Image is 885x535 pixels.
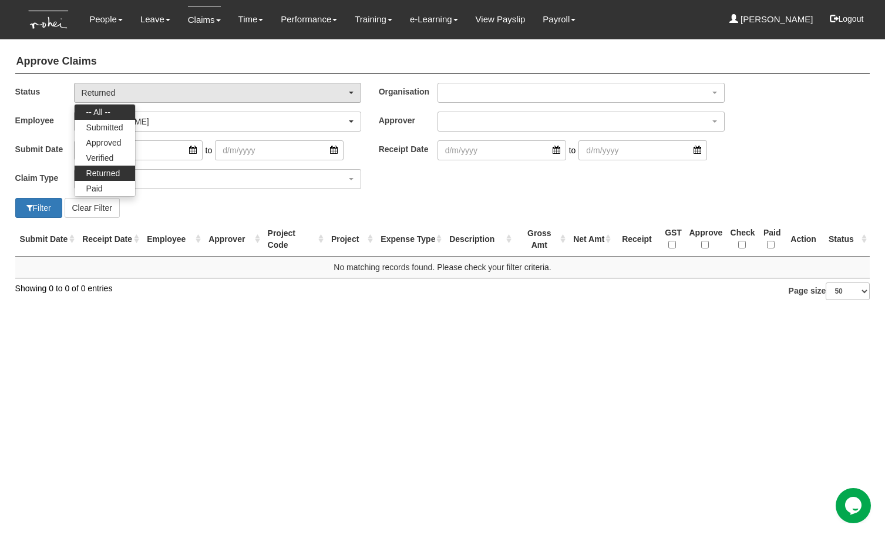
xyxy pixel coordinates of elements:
button: Returned [74,83,361,103]
th: Net Amt : activate to sort column ascending [568,222,614,257]
input: d/m/yyyy [578,140,707,160]
a: View Payslip [476,6,526,33]
th: Action [783,222,824,257]
label: Page size [789,282,870,300]
th: Check [726,222,759,257]
span: Verified [86,152,114,164]
a: Claims [188,6,221,33]
input: d/m/yyyy [438,140,566,160]
th: Approve [685,222,726,257]
th: Receipt [614,222,660,257]
td: No matching records found. Please check your filter criteria. [15,256,870,278]
button: Filter [15,198,62,218]
th: Approver : activate to sort column ascending [204,222,263,257]
th: Expense Type : activate to sort column ascending [376,222,445,257]
h4: Approve Claims [15,50,870,74]
th: Submit Date : activate to sort column ascending [15,222,78,257]
label: Claim Type [15,169,74,186]
select: Page size [826,282,870,300]
button: Logout [822,5,871,33]
span: -- All -- [86,106,110,118]
th: Paid [759,222,783,257]
label: Status [15,83,74,100]
span: to [566,140,579,160]
a: Leave [140,6,170,33]
a: Performance [281,6,337,33]
th: Receipt Date : activate to sort column ascending [78,222,142,257]
span: Returned [86,167,120,179]
span: Paid [86,183,103,194]
input: d/m/yyyy [74,140,203,160]
button: Clear Filter [65,198,120,218]
span: Submitted [86,122,123,133]
span: to [203,140,216,160]
div: [PERSON_NAME] [82,116,346,127]
th: Project Code : activate to sort column ascending [263,222,327,257]
a: Time [238,6,264,33]
label: Employee [15,112,74,129]
a: People [89,6,123,33]
th: Gross Amt : activate to sort column ascending [514,222,568,257]
th: Status : activate to sort column ascending [824,222,870,257]
a: Training [355,6,392,33]
div: Returned [82,87,346,99]
label: Organisation [379,83,438,100]
th: Project : activate to sort column ascending [327,222,376,257]
a: e-Learning [410,6,458,33]
label: Submit Date [15,140,74,157]
th: GST [660,222,684,257]
input: d/m/yyyy [215,140,344,160]
th: Employee : activate to sort column ascending [142,222,204,257]
iframe: chat widget [836,488,873,523]
span: Approved [86,137,122,149]
a: Payroll [543,6,576,33]
a: [PERSON_NAME] [729,6,813,33]
label: Approver [379,112,438,129]
th: Description : activate to sort column ascending [445,222,514,257]
button: [PERSON_NAME] [74,112,361,132]
label: Receipt Date [379,140,438,157]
